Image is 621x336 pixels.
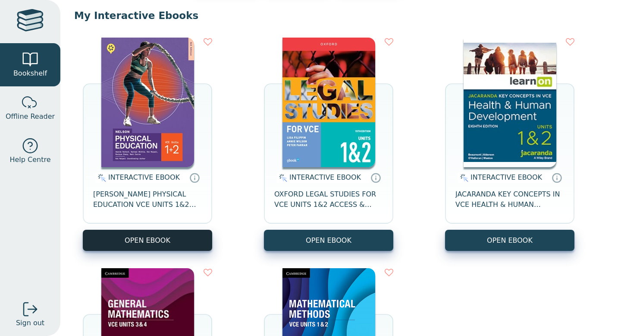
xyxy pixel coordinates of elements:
button: OPEN EBOOK [445,230,574,251]
span: Offline Reader [6,111,55,122]
img: 4924bd51-7932-4040-9111-bbac42153a36.jpg [282,38,375,167]
span: Bookshelf [13,68,47,79]
img: db0c0c84-88f5-4982-b677-c50e1668d4a0.jpg [464,38,556,167]
a: Interactive eBooks are accessed online via the publisher’s portal. They contain interactive resou... [189,172,200,183]
span: Sign out [16,318,44,328]
span: JACARANDA KEY CONCEPTS IN VCE HEALTH & HUMAN DEVELOPMENT UNITS 1&2 LEARNON EBOOK 8E [455,189,564,210]
img: interactive.svg [95,173,106,183]
img: interactive.svg [276,173,287,183]
button: OPEN EBOOK [264,230,393,251]
img: c896ff06-7200-444a-bb61-465266640f60.jpg [101,38,194,167]
span: Help Centre [9,155,50,165]
span: OXFORD LEGAL STUDIES FOR VCE UNITS 1&2 ACCESS & JUSTICE STUDENT OBOOK + ASSESS 15E [274,189,383,210]
img: interactive.svg [458,173,468,183]
span: [PERSON_NAME] PHYSICAL EDUCATION VCE UNITS 1&2 MINDTAP 3E [93,189,202,210]
span: INTERACTIVE EBOOK [108,173,180,181]
a: Interactive eBooks are accessed online via the publisher’s portal. They contain interactive resou... [370,172,381,183]
p: My Interactive Ebooks [74,9,607,22]
a: Interactive eBooks are accessed online via the publisher’s portal. They contain interactive resou... [552,172,562,183]
button: OPEN EBOOK [83,230,212,251]
span: INTERACTIVE EBOOK [289,173,361,181]
span: INTERACTIVE EBOOK [470,173,542,181]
